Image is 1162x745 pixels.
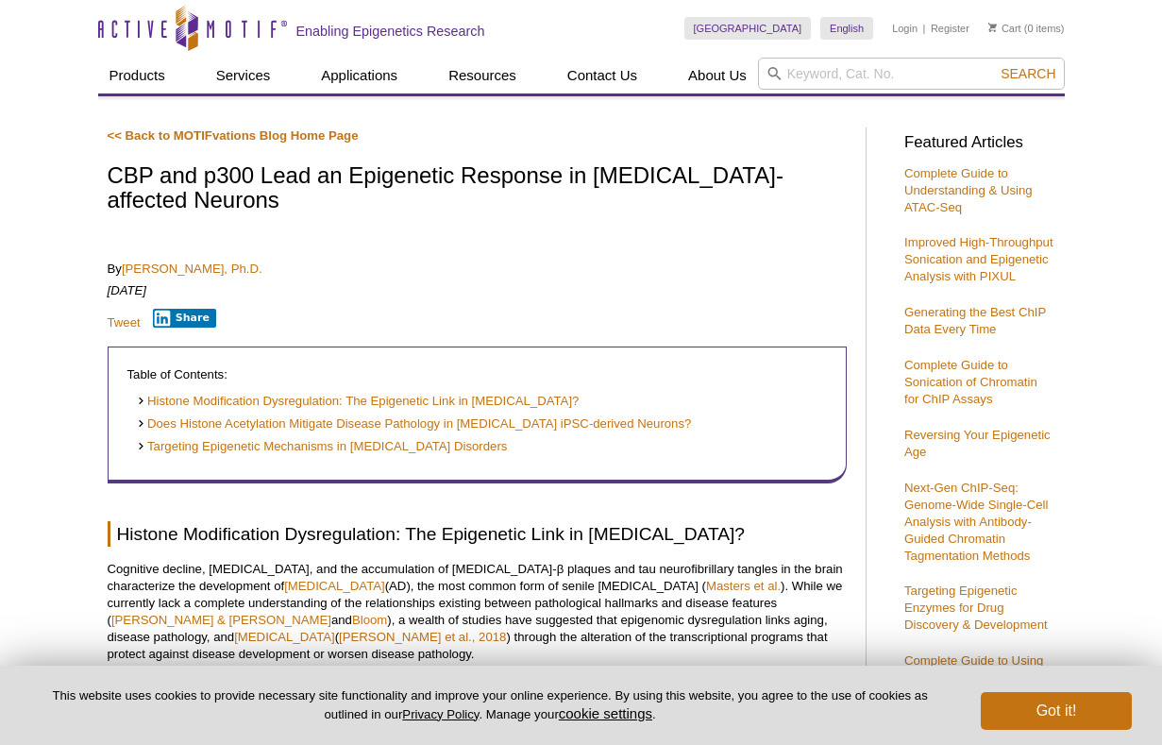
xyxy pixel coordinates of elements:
a: [MEDICAL_DATA] [234,630,335,644]
a: Complete Guide to Understanding & Using ATAC-Seq [904,166,1033,214]
p: Cognitive decline, [MEDICAL_DATA], and the accumulation of [MEDICAL_DATA]-β plaques and tau neuro... [108,561,847,663]
p: Table of Contents: [127,366,827,383]
a: Reversing Your Epigenetic Age [904,428,1051,459]
a: [GEOGRAPHIC_DATA] [684,17,812,40]
h3: Featured Articles [904,135,1055,151]
a: Cart [988,22,1021,35]
a: Contact Us [556,58,648,93]
a: Services [205,58,282,93]
a: Tweet [108,315,141,330]
a: Resources [437,58,528,93]
h2: Enabling Epigenetics Research [296,23,485,40]
h1: CBP and p300 Lead an Epigenetic Response in [MEDICAL_DATA]-affected Neurons [108,163,847,215]
a: Applications [310,58,409,93]
a: << Back to MOTIFvations Blog Home Page [108,128,359,143]
a: Generating the Best ChIP Data Every Time [904,305,1046,336]
a: Complete Guide to Using RRBS for Genome-Wide DNA Methylation Analysis [904,653,1046,702]
a: Targeting Epigenetic Enzymes for Drug Discovery & Development [904,584,1048,632]
a: Privacy Policy [402,707,479,721]
a: [MEDICAL_DATA] [284,579,385,593]
a: Histone Modification Dysregulation: The Epigenetic Link in [MEDICAL_DATA]? [137,393,580,411]
a: Login [892,22,918,35]
p: By [108,261,847,278]
a: Bloom [352,613,387,627]
a: English [820,17,873,40]
button: Search [995,65,1061,82]
a: Complete Guide to Sonication of Chromatin for ChIP Assays [904,358,1037,406]
a: Improved High-Throughput Sonication and Epigenetic Analysis with PIXUL [904,235,1053,283]
input: Keyword, Cat. No. [758,58,1065,90]
a: [PERSON_NAME] et al., 2018 [339,630,506,644]
a: Products [98,58,177,93]
img: Your Cart [988,23,997,32]
a: Next-Gen ChIP-Seq: Genome-Wide Single-Cell Analysis with Antibody-Guided Chromatin Tagmentation M... [904,481,1048,563]
button: Share [153,309,216,328]
li: | [923,17,926,40]
a: Masters et al. [706,579,781,593]
em: [DATE] [108,283,147,297]
a: Register [931,22,969,35]
h2: Histone Modification Dysregulation: The Epigenetic Link in [MEDICAL_DATA]? [108,521,847,547]
a: [PERSON_NAME], Ph.D. [122,262,262,276]
button: cookie settings [559,705,652,721]
button: Got it! [981,692,1132,730]
a: [PERSON_NAME] & [PERSON_NAME] [111,613,331,627]
li: (0 items) [988,17,1065,40]
a: About Us [677,58,758,93]
p: This website uses cookies to provide necessary site functionality and improve your online experie... [30,687,950,723]
a: Does Histone Acetylation Mitigate Disease Pathology in [MEDICAL_DATA] iPSC-derived Neurons? [137,415,692,433]
a: Targeting Epigenetic Mechanisms in [MEDICAL_DATA] Disorders [137,438,508,456]
span: Search [1001,66,1055,81]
